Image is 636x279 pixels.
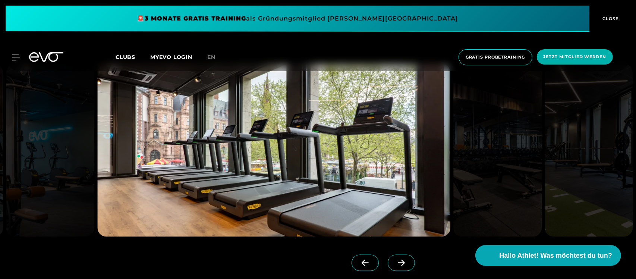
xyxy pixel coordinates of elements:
span: en [207,54,215,60]
img: evofitness [453,64,542,237]
img: evofitness [545,64,633,237]
a: Clubs [116,53,150,60]
a: en [207,53,224,62]
span: Hallo Athlet! Was möchtest du tun? [499,251,612,261]
a: MYEVO LOGIN [150,54,192,60]
span: Clubs [116,54,135,60]
span: Jetzt Mitglied werden [544,54,606,60]
button: Hallo Athlet! Was möchtest du tun? [475,245,621,266]
span: Gratis Probetraining [466,54,525,60]
button: CLOSE [589,6,630,32]
img: evofitness [6,64,94,237]
a: Jetzt Mitglied werden [535,49,615,65]
span: CLOSE [601,15,619,22]
a: Gratis Probetraining [456,49,535,65]
img: evofitness [97,64,450,237]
